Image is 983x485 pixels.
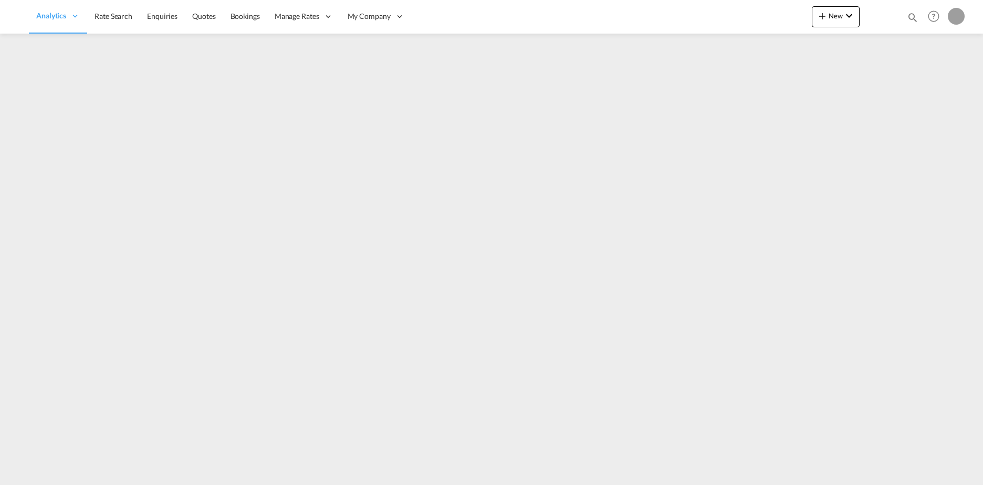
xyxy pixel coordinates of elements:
[192,12,215,20] span: Quotes
[147,12,177,20] span: Enquiries
[231,12,260,20] span: Bookings
[907,12,918,27] div: icon-magnify
[843,9,855,22] md-icon: icon-chevron-down
[812,6,860,27] button: icon-plus 400-fgNewicon-chevron-down
[925,7,943,25] span: Help
[816,9,829,22] md-icon: icon-plus 400-fg
[816,12,855,20] span: New
[36,10,66,21] span: Analytics
[907,12,918,23] md-icon: icon-magnify
[275,11,319,22] span: Manage Rates
[925,7,948,26] div: Help
[348,11,391,22] span: My Company
[95,12,132,20] span: Rate Search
